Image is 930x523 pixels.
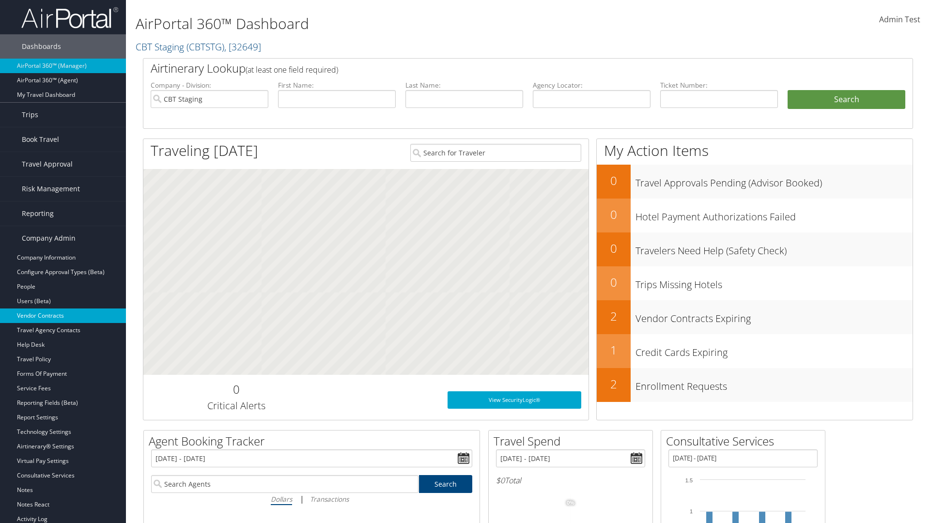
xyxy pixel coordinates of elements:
[136,40,261,53] a: CBT Staging
[635,375,913,393] h3: Enrollment Requests
[224,40,261,53] span: , [ 32649 ]
[635,171,913,190] h3: Travel Approvals Pending (Advisor Booked)
[597,334,913,368] a: 1Credit Cards Expiring
[246,64,338,75] span: (at least one field required)
[533,80,651,90] label: Agency Locator:
[597,140,913,161] h1: My Action Items
[635,307,913,325] h3: Vendor Contracts Expiring
[597,232,913,266] a: 0Travelers Need Help (Safety Check)
[22,34,61,59] span: Dashboards
[597,342,631,358] h2: 1
[310,494,349,504] i: Transactions
[494,433,652,449] h2: Travel Spend
[22,103,38,127] span: Trips
[597,308,631,324] h2: 2
[151,60,841,77] h2: Airtinerary Lookup
[635,273,913,292] h3: Trips Missing Hotels
[151,381,322,398] h2: 0
[660,80,778,90] label: Ticket Number:
[597,300,913,334] a: 2Vendor Contracts Expiring
[151,475,418,493] input: Search Agents
[22,177,80,201] span: Risk Management
[690,508,693,514] tspan: 1
[151,140,258,161] h1: Traveling [DATE]
[685,477,693,483] tspan: 1.5
[879,14,920,25] span: Admin Test
[666,433,825,449] h2: Consultative Services
[496,475,645,486] h6: Total
[597,274,631,291] h2: 0
[410,144,581,162] input: Search for Traveler
[597,172,631,189] h2: 0
[597,206,631,223] h2: 0
[788,90,905,109] button: Search
[151,493,472,505] div: |
[635,205,913,224] h3: Hotel Payment Authorizations Failed
[597,240,631,257] h2: 0
[278,80,396,90] label: First Name:
[496,475,505,486] span: $0
[405,80,523,90] label: Last Name:
[22,127,59,152] span: Book Travel
[597,165,913,199] a: 0Travel Approvals Pending (Advisor Booked)
[22,226,76,250] span: Company Admin
[151,399,322,413] h3: Critical Alerts
[151,80,268,90] label: Company - Division:
[22,201,54,226] span: Reporting
[448,391,581,409] a: View SecurityLogic®
[186,40,224,53] span: ( CBTSTG )
[635,239,913,258] h3: Travelers Need Help (Safety Check)
[597,199,913,232] a: 0Hotel Payment Authorizations Failed
[567,500,574,506] tspan: 0%
[149,433,480,449] h2: Agent Booking Tracker
[22,152,73,176] span: Travel Approval
[419,475,473,493] a: Search
[635,341,913,359] h3: Credit Cards Expiring
[597,266,913,300] a: 0Trips Missing Hotels
[271,494,292,504] i: Dollars
[879,5,920,35] a: Admin Test
[597,368,913,402] a: 2Enrollment Requests
[136,14,659,34] h1: AirPortal 360™ Dashboard
[597,376,631,392] h2: 2
[21,6,118,29] img: airportal-logo.png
